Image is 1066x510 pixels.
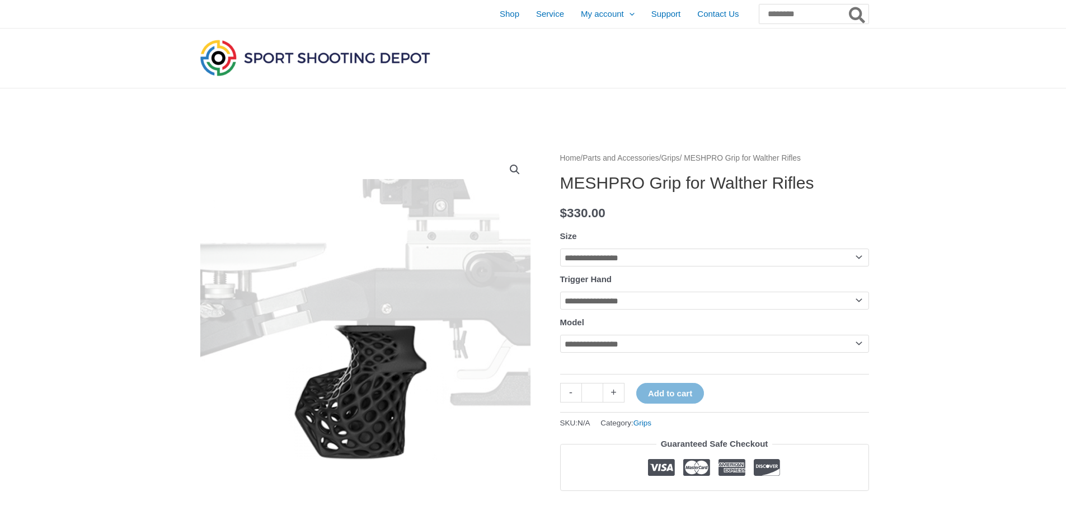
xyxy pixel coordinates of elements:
[636,383,704,404] button: Add to cart
[603,383,624,403] a: +
[560,173,869,193] h1: MESHPRO Grip for Walther Rifles
[560,206,605,220] bdi: 330.00
[577,419,590,427] span: N/A
[560,383,581,403] a: -
[560,317,584,327] label: Model
[656,436,773,452] legend: Guaranteed Safe Checkout
[560,231,577,241] label: Size
[560,206,567,220] span: $
[560,151,869,166] nav: Breadcrumb
[560,274,612,284] label: Trigger Hand
[581,383,603,403] input: Product quantity
[560,416,590,430] span: SKU:
[847,4,868,24] button: Search
[560,154,581,162] a: Home
[505,160,525,180] a: View full-screen image gallery
[600,416,651,430] span: Category:
[633,419,651,427] a: Grips
[198,37,433,78] img: Sport Shooting Depot
[198,151,533,487] img: MESHPRO Grip for Walther Rifles
[583,154,659,162] a: Parts and Accessories
[661,154,680,162] a: Grips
